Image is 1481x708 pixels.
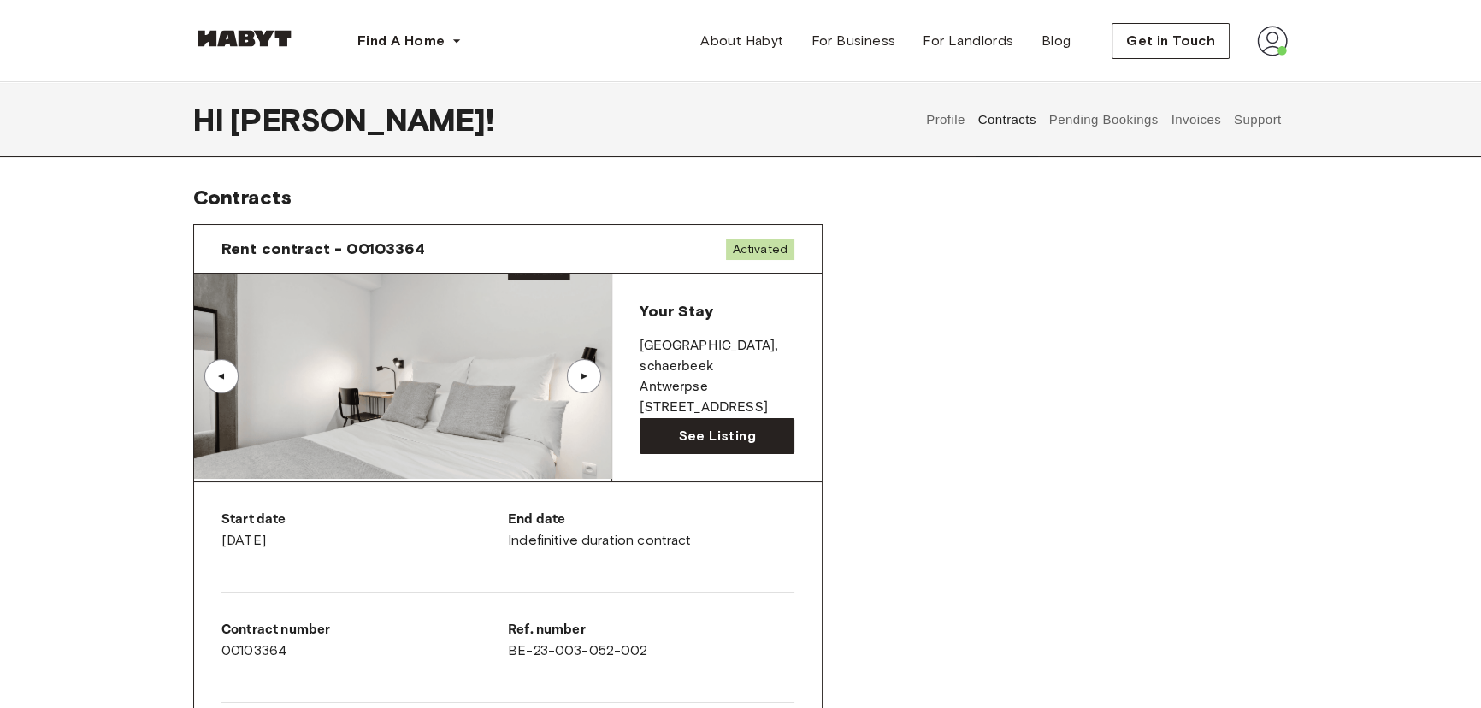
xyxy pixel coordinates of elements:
div: ▲ [575,371,593,381]
span: For Business [811,31,896,51]
button: Invoices [1169,82,1223,157]
button: Contracts [976,82,1038,157]
a: See Listing [640,418,794,454]
a: For Business [798,24,910,58]
div: ▲ [213,371,230,381]
p: Ref. number [508,620,794,640]
div: 00103364 [221,620,508,661]
div: user profile tabs [920,82,1288,157]
a: For Landlords [909,24,1027,58]
img: Habyt [193,30,296,47]
span: Contracts [193,185,292,209]
span: Your Stay [640,302,712,321]
p: Start date [221,510,508,530]
span: Hi [193,102,230,138]
img: Image of the room [194,274,611,479]
a: Blog [1028,24,1085,58]
div: Indefinitive duration contract [508,510,794,551]
button: Pending Bookings [1047,82,1160,157]
span: Get in Touch [1126,31,1215,51]
span: Blog [1041,31,1071,51]
span: [PERSON_NAME] ! [230,102,494,138]
span: Activated [726,239,794,260]
p: End date [508,510,794,530]
button: Get in Touch [1112,23,1230,59]
span: For Landlords [923,31,1013,51]
p: Antwerpse [STREET_ADDRESS] [640,377,794,418]
img: avatar [1257,26,1288,56]
span: See Listing [678,426,755,446]
span: About Habyt [700,31,783,51]
p: [GEOGRAPHIC_DATA] , schaerbeek [640,336,794,377]
span: Rent contract - 00103364 [221,239,425,259]
p: Contract number [221,620,508,640]
button: Support [1231,82,1283,157]
div: BE-23-003-052-002 [508,620,794,661]
button: Profile [924,82,968,157]
a: About Habyt [687,24,797,58]
span: Find A Home [357,31,445,51]
div: [DATE] [221,510,508,551]
button: Find A Home [344,24,475,58]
